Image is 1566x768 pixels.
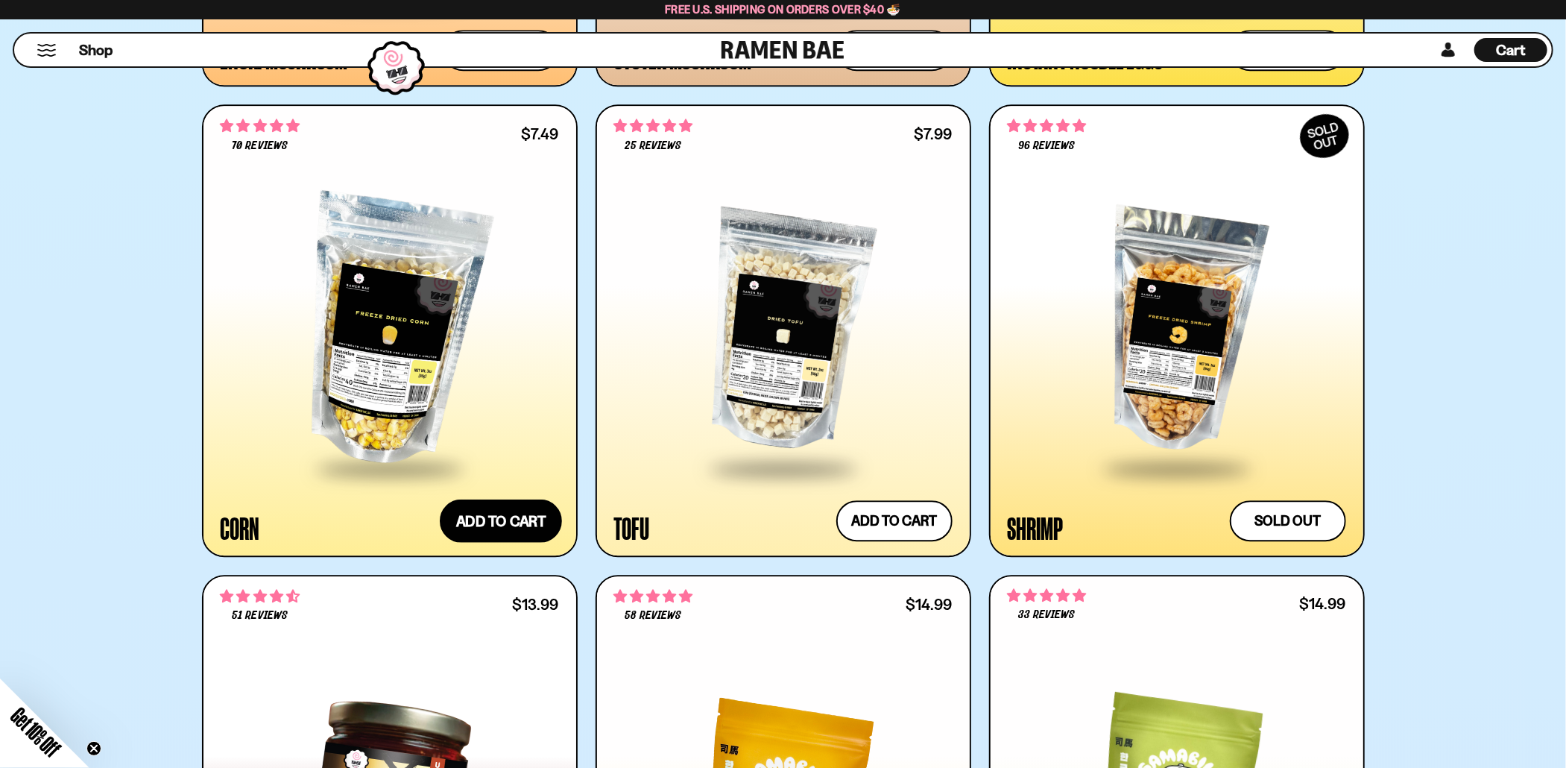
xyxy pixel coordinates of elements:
div: Corn [221,514,259,541]
a: SOLDOUT 4.90 stars 96 reviews Shrimp Sold out [989,104,1365,557]
button: Close teaser [86,741,101,756]
span: 4.71 stars [221,587,300,606]
button: Add to cart [836,500,953,541]
button: Add to cart [440,500,562,543]
span: 51 reviews [232,610,287,622]
span: 58 reviews [625,610,681,622]
span: 4.80 stars [614,116,693,136]
span: Cart [1497,41,1526,59]
div: $14.99 [1299,597,1345,611]
a: 4.80 stars 25 reviews $7.99 Tofu Add to cart [596,104,971,557]
span: 70 reviews [232,140,287,152]
span: 96 reviews [1018,140,1075,152]
div: $13.99 [512,597,558,611]
span: Shop [79,40,113,60]
span: 4.83 stars [614,587,693,606]
span: Free U.S. Shipping on Orders over $40 🍜 [665,2,901,16]
button: Sold out [1230,500,1346,541]
span: 33 reviews [1018,609,1075,621]
div: SOLD OUT [1292,106,1357,166]
span: 5.00 stars [1008,586,1087,605]
div: $7.49 [521,127,558,141]
a: 4.90 stars 70 reviews $7.49 Corn Add to cart [202,104,578,557]
span: Get 10% Off [7,703,65,761]
a: Shop [79,38,113,62]
div: $7.99 [914,127,952,141]
button: Mobile Menu Trigger [37,44,57,57]
div: $14.99 [906,597,952,611]
span: 25 reviews [625,140,681,152]
span: 4.90 stars [1008,116,1087,136]
div: Cart [1474,34,1547,66]
div: Tofu [614,514,649,541]
div: Shrimp [1008,514,1064,541]
span: 4.90 stars [221,116,300,136]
